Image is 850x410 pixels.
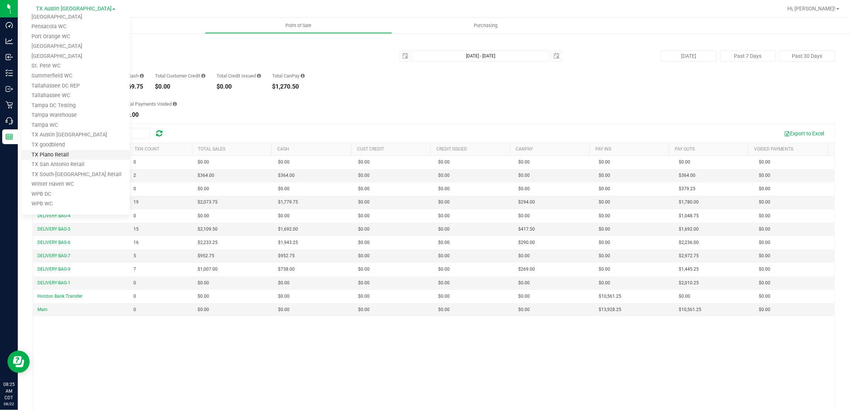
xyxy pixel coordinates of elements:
[438,212,450,219] span: $0.00
[438,266,450,273] span: $0.00
[599,159,610,166] span: $0.00
[358,172,370,179] span: $0.00
[358,226,370,233] span: $0.00
[679,306,701,313] span: $10,561.25
[216,73,261,78] div: Total Credit Issued
[519,185,530,192] span: $0.00
[278,280,290,287] span: $0.00
[358,239,370,246] span: $0.00
[438,199,450,206] span: $0.00
[22,110,130,120] a: Tampa Warehouse
[400,51,410,61] span: select
[358,252,370,259] span: $0.00
[198,306,209,313] span: $0.00
[599,252,610,259] span: $0.00
[278,185,290,192] span: $0.00
[358,293,370,300] span: $0.00
[438,252,450,259] span: $0.00
[358,306,370,313] span: $0.00
[22,199,130,209] a: WPB WC
[140,73,144,78] i: Sum of all successful, non-voided cash payment transaction amounts (excluding tips and transactio...
[358,212,370,219] span: $0.00
[22,160,130,170] a: TX San Antonio Retail
[358,266,370,273] span: $0.00
[155,84,205,90] div: $0.00
[516,146,533,152] a: CanPay
[135,146,159,152] a: TXN Count
[37,294,82,299] span: Horizon Bank Transfer
[272,84,305,90] div: $1,270.50
[22,101,130,111] a: Tampa DC Testing
[519,293,530,300] span: $0.00
[198,185,209,192] span: $0.00
[599,185,610,192] span: $0.00
[278,159,290,166] span: $0.00
[278,266,295,273] span: $738.00
[679,212,699,219] span: $1,048.75
[358,185,370,192] span: $0.00
[679,239,699,246] span: $2,236.00
[278,212,290,219] span: $0.00
[134,293,136,300] span: 0
[198,159,209,166] span: $0.00
[6,133,13,140] inline-svg: Reports
[37,227,70,232] span: DELIVERY BAG-5
[358,199,370,206] span: $0.00
[22,22,130,32] a: Pensacola WC
[22,120,130,130] a: Tampa WC
[278,146,290,152] a: Cash
[134,266,136,273] span: 7
[7,351,30,373] iframe: Resource center
[272,73,305,78] div: Total CanPay
[134,306,136,313] span: 0
[116,73,144,78] div: Total Cash
[438,172,450,179] span: $0.00
[301,73,305,78] i: Sum of all successful, non-voided payment transaction amounts using CanPay (as well as manual Can...
[438,293,450,300] span: $0.00
[278,172,295,179] span: $364.00
[599,199,610,206] span: $0.00
[788,6,836,11] span: Hi, [PERSON_NAME]!
[134,226,139,233] span: 15
[679,159,690,166] span: $0.00
[438,239,450,246] span: $0.00
[37,240,70,245] span: DELIVERY BAG-6
[679,226,699,233] span: $1,692.00
[22,81,130,91] a: Tallahassee DC REP
[551,51,562,61] span: select
[759,226,771,233] span: $0.00
[198,280,209,287] span: $0.00
[22,71,130,81] a: Summerfield WC
[599,239,610,246] span: $0.00
[599,226,610,233] span: $0.00
[22,170,130,180] a: TX South-[GEOGRAPHIC_DATA] Retail
[759,293,771,300] span: $0.00
[754,146,794,152] a: Voided Payments
[519,266,535,273] span: $269.00
[599,172,610,179] span: $0.00
[679,266,699,273] span: $1,445.25
[22,130,130,140] a: TX Austin [GEOGRAPHIC_DATA]
[22,61,130,71] a: St. Pete WC
[134,172,136,179] span: 2
[37,253,70,258] span: DELIVERY BAG-7
[679,293,690,300] span: $0.00
[6,22,13,29] inline-svg: Dashboard
[22,52,130,62] a: [GEOGRAPHIC_DATA]
[780,50,835,62] button: Past 30 Days
[679,199,699,206] span: $1,780.00
[759,185,771,192] span: $0.00
[278,306,290,313] span: $0.00
[6,117,13,125] inline-svg: Call Center
[661,50,717,62] button: [DATE]
[720,50,776,62] button: Past 7 Days
[22,42,130,52] a: [GEOGRAPHIC_DATA]
[759,172,771,179] span: $0.00
[173,102,177,106] i: Sum of all voided payment transaction amounts (excluding tips and transaction fees) within the da...
[6,37,13,45] inline-svg: Analytics
[679,172,695,179] span: $364.00
[134,280,136,287] span: 0
[392,18,579,33] a: Purchasing
[675,146,695,152] a: Pay Outs
[37,213,70,218] span: DELIVERY BAG-4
